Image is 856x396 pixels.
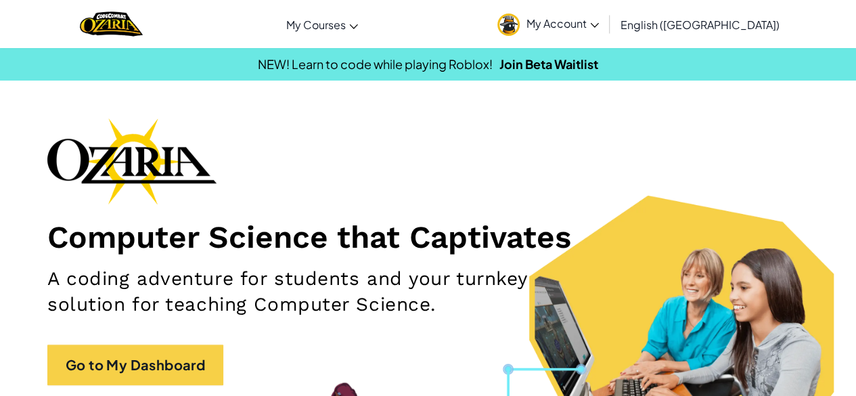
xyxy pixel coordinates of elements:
[286,18,346,32] span: My Courses
[80,10,143,38] a: Ozaria by CodeCombat logo
[47,218,809,256] h1: Computer Science that Captivates
[258,56,493,72] span: NEW! Learn to code while playing Roblox!
[614,6,786,43] a: English ([GEOGRAPHIC_DATA])
[491,3,606,45] a: My Account
[499,56,598,72] a: Join Beta Waitlist
[47,266,558,317] h2: A coding adventure for students and your turnkey solution for teaching Computer Science.
[279,6,365,43] a: My Courses
[47,345,223,385] a: Go to My Dashboard
[621,18,780,32] span: English ([GEOGRAPHIC_DATA])
[526,16,599,30] span: My Account
[80,10,143,38] img: Home
[47,118,217,204] img: Ozaria branding logo
[497,14,520,36] img: avatar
